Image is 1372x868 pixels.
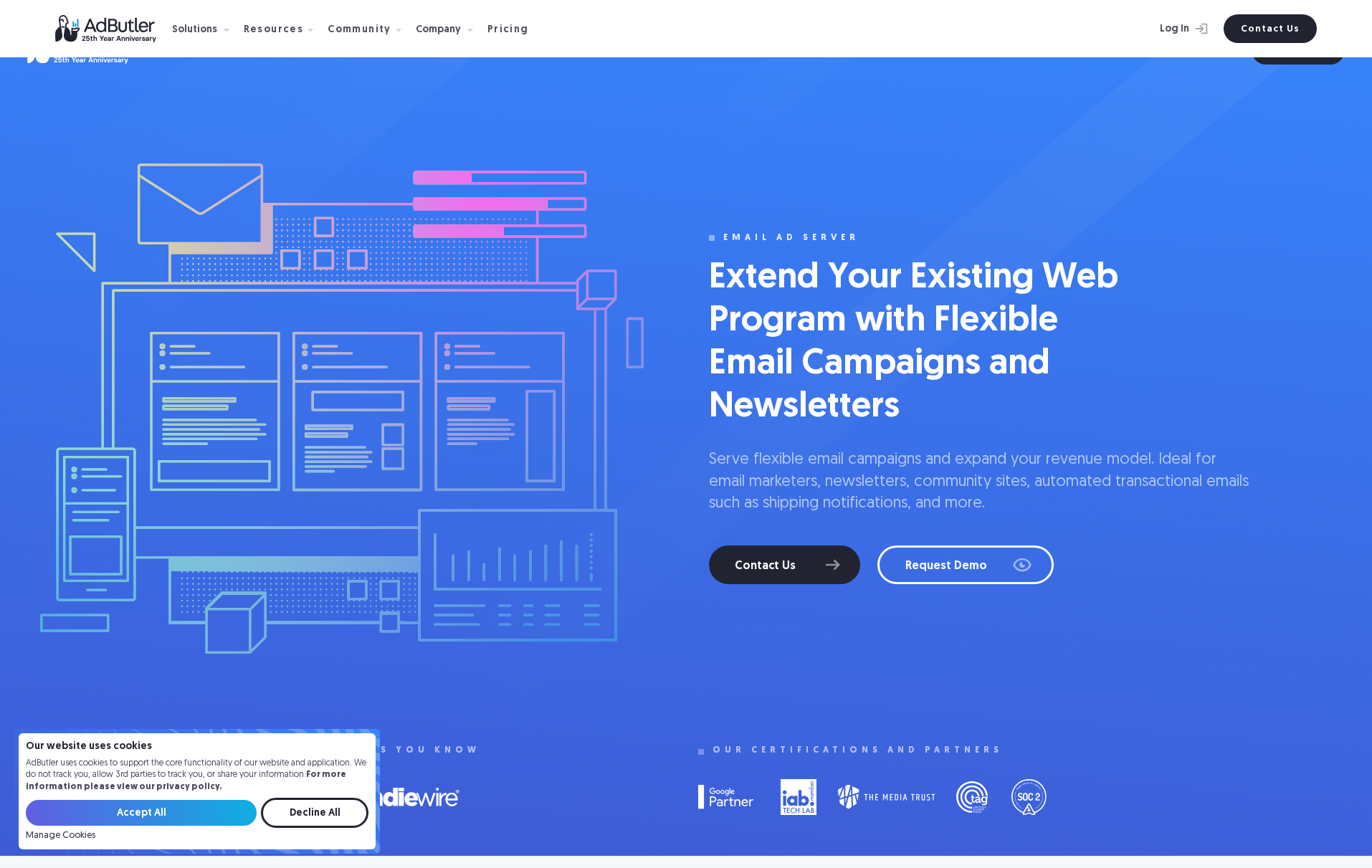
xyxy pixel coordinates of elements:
[709,449,1251,515] p: Serve flexible email campaigns and expand your revenue model. Ideal for email marketers, newslett...
[26,800,257,826] input: Accept All
[328,25,391,35] div: Community
[487,25,529,35] div: Pricing
[26,831,95,841] a: Manage Cookies
[723,233,859,243] div: email ad server
[261,798,368,828] input: Decline All
[1224,14,1317,43] a: Contact Us
[713,745,1003,755] div: Our certifications and partners
[709,545,860,584] a: Contact Us
[244,25,304,35] div: Resources
[487,22,540,35] a: Pricing
[26,742,368,752] h4: Our website uses cookies
[877,545,1054,584] a: Request Demo
[1122,14,1215,43] a: Log In
[172,25,217,35] div: Solutions
[26,758,368,793] p: AdButler uses cookies to support the core functionality of our website and application. We do not...
[416,25,461,35] div: Company
[709,257,1139,429] h1: Extend Your Existing Web Program with Flexible Email Campaigns and Newsletters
